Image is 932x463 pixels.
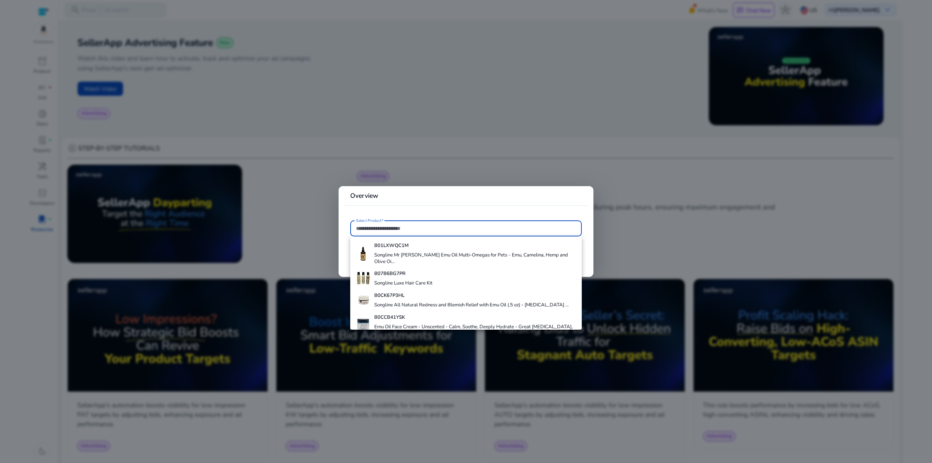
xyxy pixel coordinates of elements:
[350,191,378,200] b: Overview
[374,280,433,287] h4: Songline Luxe Hair Care Kit
[374,242,408,249] b: B01LXWQC1M
[356,218,383,223] mat-label: Select Product*
[374,270,406,277] b: B07B6BG7PR
[374,252,576,265] h4: Songline Mr [PERSON_NAME] Emu Oil Multi-Omegas for Pets – Emu, Camelina, Hemp and Olive Oi...
[356,318,371,333] img: 41-uUSw+ZpL._SS100_.jpg
[356,246,371,261] img: 41GCyfoXJLL._AC_US40_.jpg
[356,293,371,307] img: 31OvyIbQIyL._SS40_.jpg
[374,292,404,299] b: B0CK67P3HL
[374,302,569,309] h4: Songline All Natural Redness and Blemish Relief with Emu Oil (.5 oz) - [MEDICAL_DATA] ...
[374,314,405,321] b: B0CCB41YSK
[374,324,576,337] h4: Emu Oil Face Cream - Unscented - Calm, Soothe, Deeply Hydrate - Great [MEDICAL_DATA], ...
[356,271,371,286] img: 51S9lGtnjsL._SS40_.jpg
